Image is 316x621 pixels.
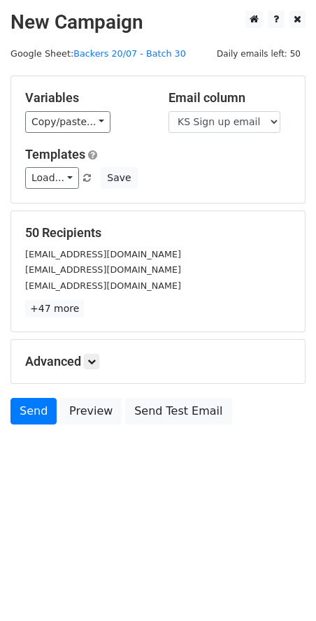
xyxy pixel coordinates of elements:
iframe: Chat Widget [246,554,316,621]
small: [EMAIL_ADDRESS][DOMAIN_NAME] [25,280,181,291]
small: [EMAIL_ADDRESS][DOMAIN_NAME] [25,249,181,259]
small: Google Sheet: [10,48,186,59]
small: [EMAIL_ADDRESS][DOMAIN_NAME] [25,264,181,275]
a: Load... [25,167,79,189]
a: Backers 20/07 - Batch 30 [73,48,186,59]
a: Copy/paste... [25,111,110,133]
a: Send [10,398,57,424]
a: Preview [60,398,122,424]
h5: Advanced [25,354,291,369]
span: Daily emails left: 50 [212,46,306,62]
a: Templates [25,147,85,162]
h2: New Campaign [10,10,306,34]
h5: 50 Recipients [25,225,291,241]
button: Save [101,167,137,189]
h5: Variables [25,90,148,106]
h5: Email column [168,90,291,106]
a: +47 more [25,300,84,317]
a: Send Test Email [125,398,231,424]
a: Daily emails left: 50 [212,48,306,59]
